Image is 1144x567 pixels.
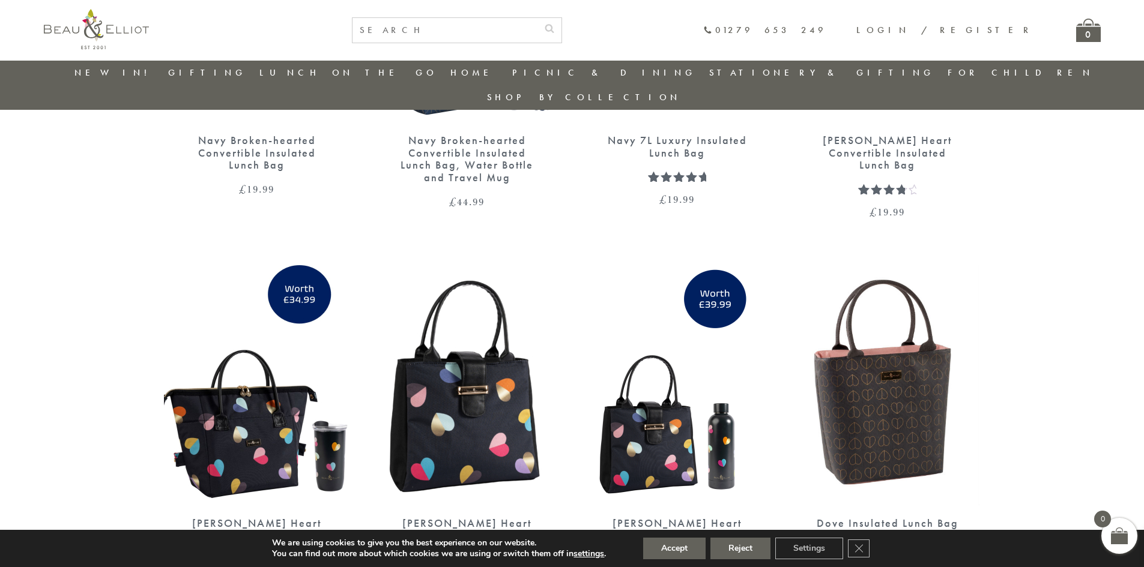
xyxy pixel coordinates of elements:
[605,134,749,159] div: Navy 7L Luxury Insulated Lunch Bag
[374,265,560,565] a: Emily Heart Insulated Lunch Bag [PERSON_NAME] Heart Insulated Lunch Bag £19.99
[648,171,706,241] span: Rated out of 5 based on customer rating
[449,194,457,209] span: £
[185,517,329,567] div: [PERSON_NAME] Heart Convertible Insulated Lunch Bag and Travel Mug
[1094,511,1111,527] span: 0
[870,205,877,219] span: £
[794,265,979,505] img: Dove Insulated Lunch Bag
[858,184,865,211] span: 1
[395,517,539,542] div: [PERSON_NAME] Heart Insulated Lunch Bag
[374,265,560,505] img: Emily Heart Insulated Lunch Bag
[659,192,695,206] bdi: 19.99
[74,67,155,79] a: New in!
[703,25,826,35] a: 01279 653 249
[353,18,537,43] input: SEARCH
[605,517,749,554] div: [PERSON_NAME] Heart Insulated Lunch Bag and Water Bottle
[643,538,706,559] button: Accept
[574,548,604,559] button: settings
[858,184,916,194] div: Rated 4.00 out of 5
[709,67,934,79] a: Stationery & Gifting
[948,67,1094,79] a: For Children
[44,9,149,49] img: logo
[848,539,870,557] button: Close GDPR Cookie Banner
[648,171,655,198] span: 1
[659,192,667,206] span: £
[816,517,960,530] div: Dove Insulated Lunch Bag
[710,538,770,559] button: Reject
[449,194,485,209] bdi: 44.99
[395,134,539,184] div: Navy Broken-hearted Convertible Insulated Lunch Bag, Water Bottle and Travel Mug
[870,205,905,219] bdi: 19.99
[487,91,681,103] a: Shop by collection
[168,67,246,79] a: Gifting
[584,265,770,505] img: Emily Heart Insulated Lunch Bag and Water Bottle
[856,24,1034,36] a: Login / Register
[816,134,960,172] div: [PERSON_NAME] Heart Convertible Insulated Lunch Bag
[1076,19,1101,42] a: 0
[164,265,350,505] img: Emily Heart Convertible Lunch Bag and Travel Mug
[858,184,905,265] span: Rated out of 5 based on customer rating
[512,67,696,79] a: Picnic & Dining
[272,548,606,559] p: You can find out more about which cookies we are using or switch them off in .
[259,67,437,79] a: Lunch On The Go
[185,134,329,172] div: Navy Broken-hearted Convertible Insulated Lunch Bag
[450,67,498,79] a: Home
[239,182,247,196] span: £
[239,182,274,196] bdi: 19.99
[272,538,606,548] p: We are using cookies to give you the best experience on our website.
[794,265,981,553] a: Dove Insulated Lunch Bag Dove Insulated Lunch Bag £16.99
[775,538,843,559] button: Settings
[648,171,706,182] div: Rated 5.00 out of 5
